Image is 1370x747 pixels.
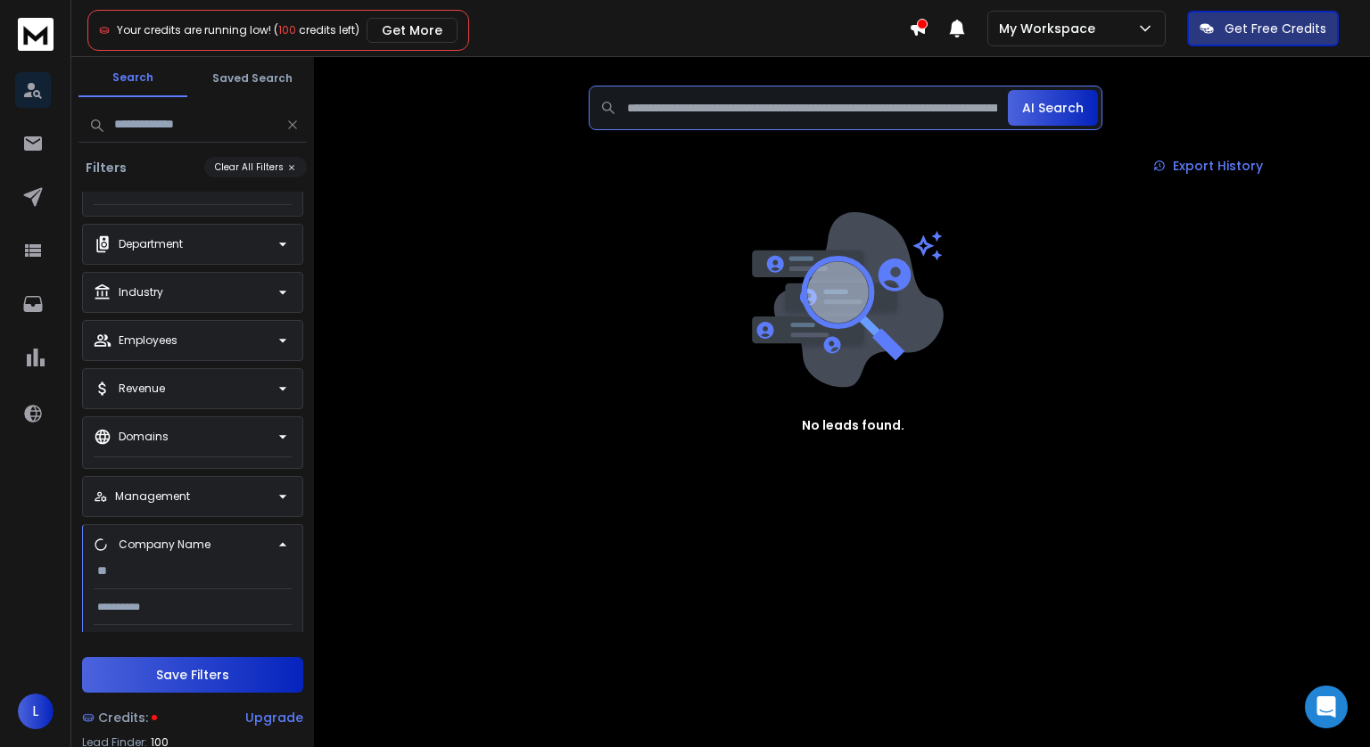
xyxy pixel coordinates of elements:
[204,157,307,177] button: Clear All Filters
[115,489,190,504] p: Management
[119,430,169,444] p: Domains
[78,60,187,97] button: Search
[119,538,210,552] p: Company Name
[119,237,183,251] p: Department
[82,657,303,693] button: Save Filters
[1305,685,1348,728] div: Open Intercom Messenger
[1225,20,1326,37] p: Get Free Credits
[98,709,148,726] span: Credits:
[119,285,163,300] p: Industry
[119,333,177,348] p: Employees
[198,61,307,96] button: Saved Search
[78,159,134,176] h3: Filters
[278,22,296,37] span: 100
[274,22,359,37] span: ( credits left)
[245,709,303,726] div: Upgrade
[999,20,1102,37] p: My Workspace
[119,382,165,396] p: Revenue
[747,212,944,388] img: image
[1187,11,1339,46] button: Get Free Credits
[18,694,54,729] button: L
[367,18,458,43] button: Get More
[18,18,54,51] img: logo
[1008,90,1098,126] button: AI Search
[1139,148,1277,184] a: Export History
[802,416,904,434] h1: No leads found.
[82,700,303,735] a: Credits:Upgrade
[117,22,271,37] span: Your credits are running low!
